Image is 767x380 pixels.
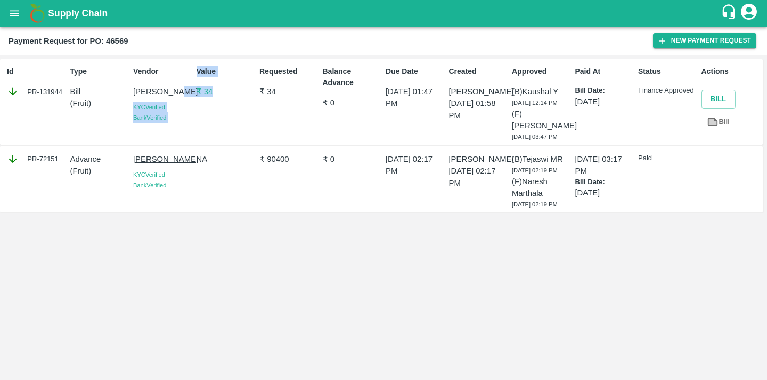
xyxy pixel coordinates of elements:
[2,1,27,26] button: open drawer
[638,66,697,77] p: Status
[512,201,558,208] span: [DATE] 02:19 PM
[9,37,128,45] b: Payment Request for PO: 46569
[575,96,634,108] p: [DATE]
[386,86,445,110] p: [DATE] 01:47 PM
[575,66,634,77] p: Paid At
[48,6,721,21] a: Supply Chain
[70,66,129,77] p: Type
[449,66,508,77] p: Created
[133,86,192,97] p: [PERSON_NAME]
[259,66,319,77] p: Requested
[638,86,697,96] p: Finance Approved
[721,4,739,23] div: customer-support
[701,90,736,109] button: Bill
[259,153,319,165] p: ₹ 90400
[70,165,129,177] p: ( Fruit )
[449,97,508,121] p: [DATE] 01:58 PM
[70,153,129,165] p: Advance
[512,176,571,200] p: (F) Naresh Marthala
[386,153,445,177] p: [DATE] 02:17 PM
[133,171,165,178] span: KYC Verified
[512,153,571,165] p: (B) Tejaswi MR
[638,153,697,163] p: Paid
[133,153,192,165] p: [PERSON_NAME]
[512,100,558,106] span: [DATE] 12:14 PM
[133,114,166,121] span: Bank Verified
[133,104,165,110] span: KYC Verified
[133,66,192,77] p: Vendor
[133,182,166,188] span: Bank Verified
[512,86,571,97] p: (B) Kaushal Y
[386,66,445,77] p: Due Date
[7,153,66,165] div: PR-72151
[70,97,129,109] p: ( Fruit )
[7,66,66,77] p: Id
[323,66,382,88] p: Balance Advance
[575,187,634,199] p: [DATE]
[70,86,129,97] p: Bill
[512,66,571,77] p: Approved
[575,153,634,177] p: [DATE] 03:17 PM
[512,167,558,174] span: [DATE] 02:19 PM
[449,165,508,189] p: [DATE] 02:17 PM
[197,86,256,97] p: ₹ 34
[701,113,736,131] a: Bill
[197,153,256,165] p: NA
[323,153,382,165] p: ₹ 0
[575,177,634,187] p: Bill Date:
[449,86,508,97] p: [PERSON_NAME]
[512,108,571,132] p: (F) [PERSON_NAME]
[512,134,558,140] span: [DATE] 03:47 PM
[259,86,319,97] p: ₹ 34
[27,3,48,24] img: logo
[48,8,108,19] b: Supply Chain
[197,66,256,77] p: Value
[323,97,382,109] p: ₹ 0
[7,86,66,97] div: PR-131944
[653,33,756,48] button: New Payment Request
[449,153,508,165] p: [PERSON_NAME]
[701,66,761,77] p: Actions
[739,2,758,24] div: account of current user
[575,86,634,96] p: Bill Date:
